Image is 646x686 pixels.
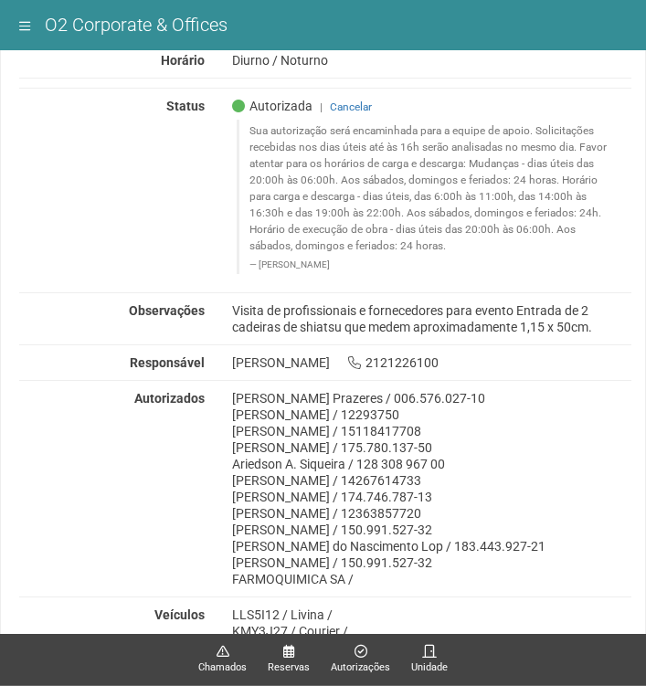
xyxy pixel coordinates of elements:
[130,355,205,370] strong: Responsável
[411,644,448,676] a: Unidade
[129,303,205,318] strong: Observações
[198,644,247,676] a: Chamados
[218,302,645,335] div: Visita de profissionais e fornecedores para evento Entrada de 2 cadeiras de shiatsu que medem apr...
[166,99,205,113] strong: Status
[232,538,631,554] div: [PERSON_NAME] do Nascimento Lop / 183.443.927-21
[331,644,390,676] a: Autorizações
[249,259,621,271] footer: [PERSON_NAME]
[268,660,310,676] span: Reservas
[320,100,323,113] span: |
[232,571,631,587] div: FARMOQUIMICA SA /
[411,660,448,676] span: Unidade
[232,390,631,406] div: [PERSON_NAME] Prazeres / 006.576.027-10
[268,644,310,676] a: Reservas
[232,489,631,505] div: [PERSON_NAME] / 174.746.787-13
[237,120,631,274] blockquote: Sua autorização será encaminhada para a equipe de apoio. Solicitações recebidas nos dias úteis at...
[232,554,631,571] div: [PERSON_NAME] / 150.991.527-32
[45,14,228,36] span: O2 Corporate & Offices
[134,391,205,406] strong: Autorizados
[232,456,631,472] div: Ariedson A. Siqueira / 128 308 967 00
[198,660,247,676] span: Chamados
[161,53,205,68] strong: Horário
[232,98,312,114] span: Autorizada
[232,406,631,423] div: [PERSON_NAME] / 12293750
[218,52,645,69] div: Diurno / Noturno
[330,100,372,113] a: Cancelar
[154,607,205,622] strong: Veículos
[232,607,631,623] div: LLS5I12 / Livina /
[232,623,631,639] div: KMY3J27 / Courier /
[232,472,631,489] div: [PERSON_NAME] / 14267614733
[232,423,631,439] div: [PERSON_NAME] / 15118417708
[232,439,631,456] div: [PERSON_NAME] / 175.780.137-50
[232,522,631,538] div: [PERSON_NAME] / 150.991.527-32
[232,505,631,522] div: [PERSON_NAME] / 12363857720
[218,354,645,371] div: [PERSON_NAME] 2121226100
[331,660,390,676] span: Autorizações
